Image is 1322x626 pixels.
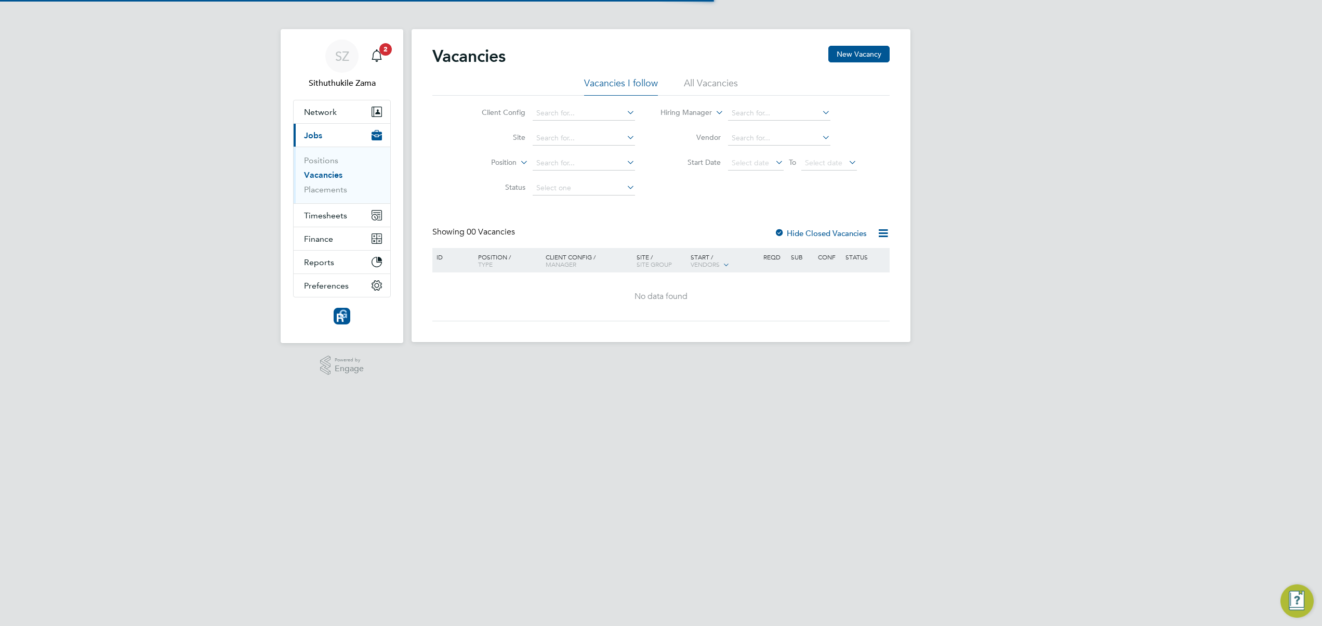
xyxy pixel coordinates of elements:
button: New Vacancy [828,46,890,62]
span: 00 Vacancies [467,227,515,237]
button: Finance [294,227,390,250]
a: Go to home page [293,308,391,324]
a: 2 [366,40,387,73]
span: SZ [335,49,349,63]
span: Network [304,107,337,117]
div: Position / [470,248,543,273]
label: Position [457,158,517,168]
h2: Vacancies [432,46,506,67]
span: Powered by [335,356,364,364]
div: Start / [688,248,761,274]
span: Finance [304,234,333,244]
div: Site / [634,248,689,273]
label: Client Config [466,108,525,117]
div: No data found [434,291,888,302]
button: Network [294,100,390,123]
div: Client Config / [543,248,634,273]
li: All Vacancies [684,77,738,96]
input: Search for... [728,131,830,146]
button: Timesheets [294,204,390,227]
a: Vacancies [304,170,342,180]
div: Jobs [294,147,390,203]
div: Showing [432,227,517,238]
label: Status [466,182,525,192]
a: Powered byEngage [320,356,364,375]
div: ID [434,248,470,266]
label: Site [466,133,525,142]
span: Sithuthukile Zama [293,77,391,89]
div: Sub [788,248,815,266]
div: Reqd [761,248,788,266]
span: Manager [546,260,576,268]
span: Timesheets [304,211,347,220]
span: Vendors [691,260,720,268]
label: Hide Closed Vacancies [774,228,867,238]
input: Select one [533,181,635,195]
span: Preferences [304,281,349,291]
a: SZSithuthukile Zama [293,40,391,89]
span: Site Group [637,260,672,268]
input: Search for... [728,106,830,121]
span: Jobs [304,131,322,140]
button: Jobs [294,124,390,147]
a: Positions [304,155,338,165]
label: Start Date [661,158,721,167]
label: Hiring Manager [652,108,712,118]
div: Status [843,248,888,266]
nav: Main navigation [281,29,403,343]
button: Engage Resource Center [1280,584,1314,618]
input: Search for... [533,131,635,146]
label: Vendor [661,133,721,142]
li: Vacancies I follow [584,77,658,96]
span: Reports [304,257,334,267]
a: Placements [304,185,347,194]
span: Type [478,260,493,268]
div: Conf [815,248,842,266]
img: resourcinggroup-logo-retina.png [334,308,350,324]
span: Select date [805,158,842,167]
span: To [786,155,799,169]
span: 2 [379,43,392,56]
span: Engage [335,364,364,373]
input: Search for... [533,156,635,171]
button: Reports [294,251,390,273]
span: Select date [732,158,769,167]
button: Preferences [294,274,390,297]
input: Search for... [533,106,635,121]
